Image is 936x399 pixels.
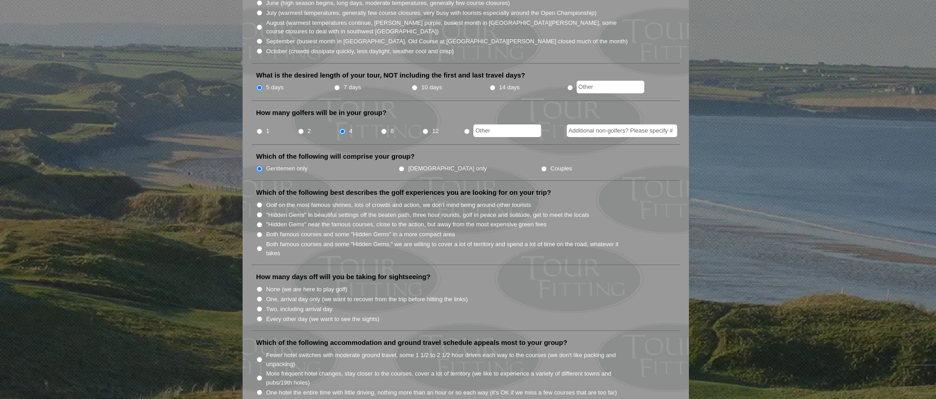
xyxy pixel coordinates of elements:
[577,81,644,93] input: Other
[266,18,629,36] label: August (warmest temperatures continue, [PERSON_NAME] purple, busiest month in [GEOGRAPHIC_DATA][P...
[432,127,439,136] label: 12
[256,152,415,161] label: Which of the following will comprise your group?
[266,47,454,56] label: October (crowds dissipate quickly, less daylight, weather cool and crisp)
[266,315,379,324] label: Every other day (we want to see the sights)
[473,124,541,137] input: Other
[256,108,386,117] label: How many golfers will be in your group?
[266,388,617,397] label: One hotel the entire time with little driving, nothing more than an hour or so each way (it’s OK ...
[349,127,352,136] label: 4
[266,220,546,229] label: "Hidden Gems" near the famous courses, close to the action, but away from the most expensive gree...
[266,211,589,220] label: "Hidden Gems" in beautiful settings off the beaten path, three hour rounds, golf in peace and sol...
[551,164,572,173] label: Couples
[266,240,629,257] label: Both famous courses and some "Hidden Gems," we are willing to cover a lot of territory and spend ...
[422,83,442,92] label: 10 days
[256,188,551,197] label: Which of the following best describes the golf experiences you are looking for on your trip?
[266,127,269,136] label: 1
[266,369,629,387] label: More frequent hotel changes, stay closer to the courses, cover a lot of territory (we like to exp...
[266,285,347,294] label: None (we are here to play golf)
[499,83,520,92] label: 14 days
[266,83,284,92] label: 5 days
[256,338,567,347] label: Which of the following accommodation and ground travel schedule appeals most to your group?
[344,83,361,92] label: 7 days
[567,124,677,137] input: Additional non-golfers? Please specify #
[408,164,487,173] label: [DEMOGRAPHIC_DATA] only
[266,305,332,314] label: Two, including arrival day
[266,37,628,46] label: September (busiest month in [GEOGRAPHIC_DATA], Old Course at [GEOGRAPHIC_DATA][PERSON_NAME] close...
[266,351,629,368] label: Fewer hotel switches with moderate ground travel, some 1 1/2 to 2 1/2 hour drives each way to the...
[266,295,468,304] label: One, arrival day only (we want to recover from the trip before hitting the links)
[256,272,431,281] label: How many days off will you be taking for sightseeing?
[266,201,531,210] label: Golf on the most famous shrines, lots of crowds and action, we don't mind being around other tour...
[256,71,525,80] label: What is the desired length of your tour, NOT including the first and last travel days?
[390,127,394,136] label: 8
[307,127,311,136] label: 2
[266,164,307,173] label: Gentlemen only
[266,9,596,18] label: July (warmest temperatures, generally few course closures, very busy with tourists especially aro...
[266,230,455,239] label: Both famous courses and some "Hidden Gems" in a more compact area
